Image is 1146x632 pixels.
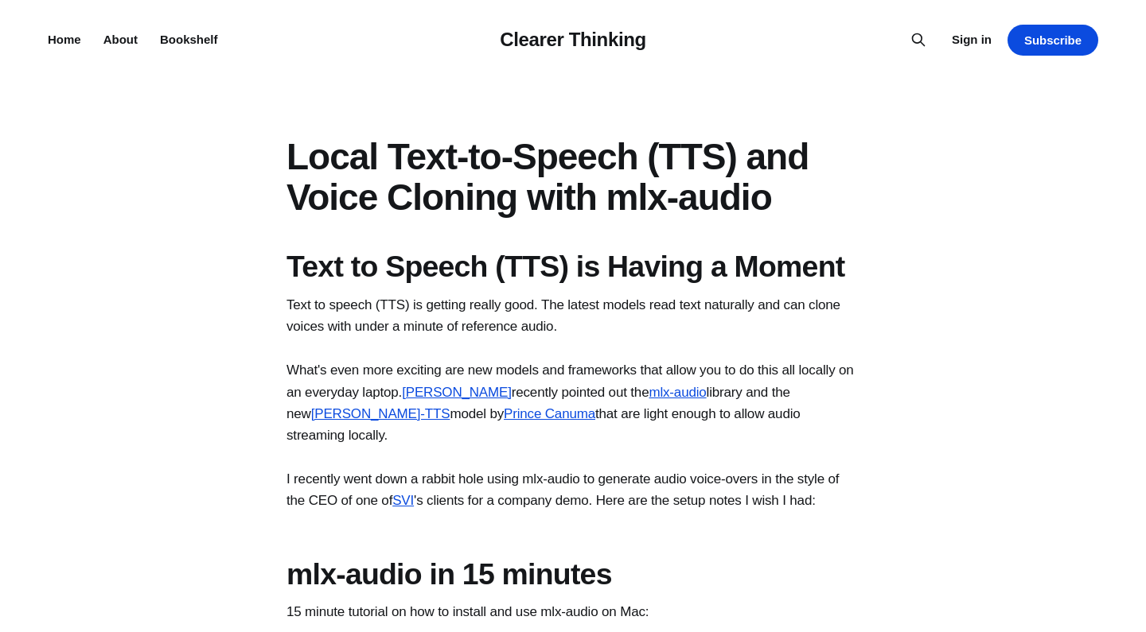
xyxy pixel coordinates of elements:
p: Text to speech (TTS) is getting really good. The latest models read text naturally and can clone ... [286,294,859,337]
a: Clearer Thinking [500,29,646,50]
button: Search this site [906,27,931,52]
h1: Text to Speech (TTS) is Having a Moment [286,249,859,285]
a: Prince Canuma [504,406,595,421]
a: About [103,33,138,46]
p: I recently went down a rabbit hole using mlx-audio to generate audio voice-overs in the style of ... [286,468,859,511]
a: mlx-audio [649,385,706,400]
a: Bookshelf [160,33,218,46]
a: Home [48,33,81,46]
p: 15 minute tutorial on how to install and use mlx-audio on Mac: [286,601,859,622]
a: Sign in [952,30,992,49]
h1: mlx-audio in 15 minutes [286,556,859,592]
a: Subscribe [1008,25,1098,56]
a: [PERSON_NAME] [402,385,512,400]
p: What's even more exciting are new models and frameworks that allow you to do this all locally on ... [286,359,859,446]
h1: Local Text-to-Speech (TTS) and Voice Cloning with mlx-audio [286,137,859,217]
a: SVI [392,493,414,508]
a: [PERSON_NAME]-TTS [311,406,450,421]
